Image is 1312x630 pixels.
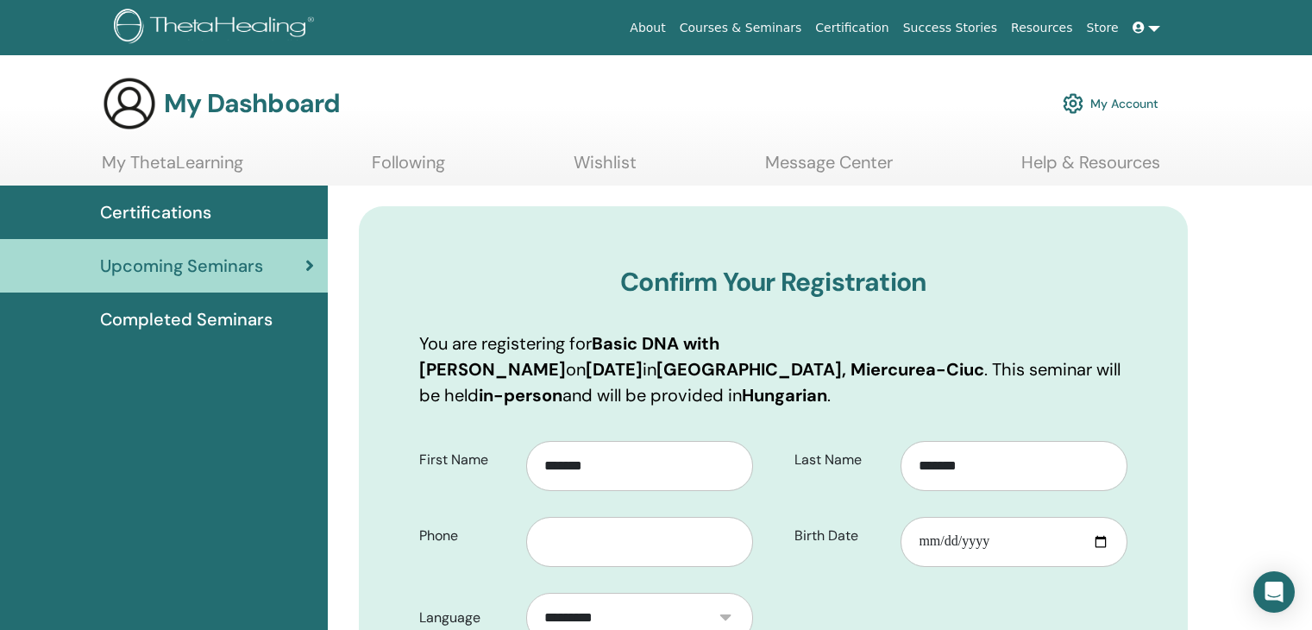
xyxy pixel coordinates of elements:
p: You are registering for on in . This seminar will be held and will be provided in . [419,331,1127,408]
a: My ThetaLearning [102,152,243,186]
span: Upcoming Seminars [100,253,263,279]
span: Completed Seminars [100,306,273,332]
b: [GEOGRAPHIC_DATA], Miercurea-Ciuc [656,358,984,381]
b: Hungarian [742,384,827,406]
a: Success Stories [896,12,1004,44]
a: Courses & Seminars [673,12,809,44]
label: Phone [406,520,526,552]
b: in-person [479,384,562,406]
a: Help & Resources [1021,152,1160,186]
b: [DATE] [586,358,643,381]
div: Open Intercom Messenger [1253,571,1295,613]
h3: My Dashboard [164,88,340,119]
h3: Confirm Your Registration [419,267,1127,298]
a: Store [1080,12,1126,44]
label: First Name [406,444,526,476]
img: cog.svg [1063,89,1083,118]
span: Certifications [100,199,211,225]
label: Last Name [782,444,901,476]
a: About [623,12,672,44]
label: Birth Date [782,520,901,552]
a: My Account [1063,85,1158,123]
a: Certification [808,12,895,44]
a: Wishlist [574,152,637,186]
a: Message Center [765,152,893,186]
a: Following [372,152,445,186]
img: logo.png [114,9,320,47]
a: Resources [1004,12,1080,44]
img: generic-user-icon.jpg [102,76,157,131]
